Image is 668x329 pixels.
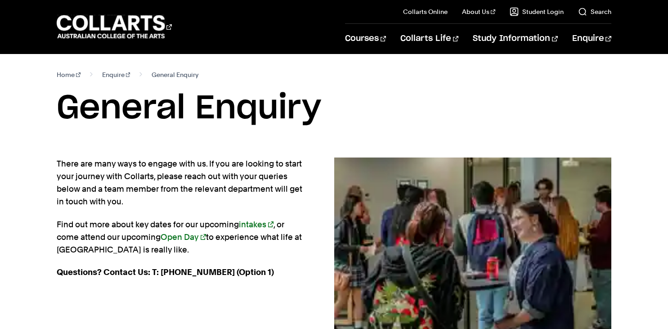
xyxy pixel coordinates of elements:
[462,7,495,16] a: About Us
[57,88,611,129] h1: General Enquiry
[403,7,448,16] a: Collarts Online
[161,232,206,242] a: Open Day
[57,68,81,81] a: Home
[57,267,274,277] strong: Questions? Contact Us: T: [PHONE_NUMBER] (Option 1)
[57,158,305,208] p: There are many ways to engage with us. If you are looking to start your journey with Collarts, pl...
[239,220,273,229] a: intakes
[473,24,557,54] a: Study Information
[102,68,130,81] a: Enquire
[578,7,611,16] a: Search
[152,68,198,81] span: General Enquiry
[57,218,305,256] p: Find out more about key dates for our upcoming , or come attend our upcoming to experience what l...
[345,24,386,54] a: Courses
[57,14,172,40] div: Go to homepage
[400,24,458,54] a: Collarts Life
[572,24,611,54] a: Enquire
[510,7,564,16] a: Student Login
